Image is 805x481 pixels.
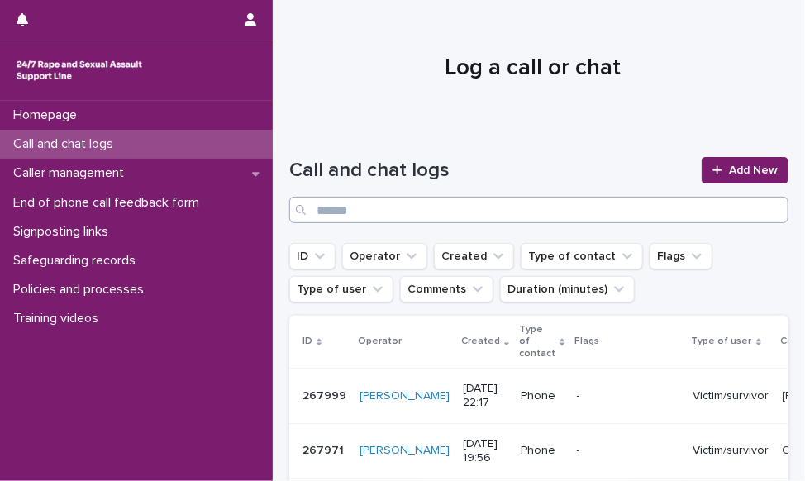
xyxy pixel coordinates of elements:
[342,243,427,269] button: Operator
[289,276,393,302] button: Type of user
[7,107,90,123] p: Homepage
[289,159,692,183] h1: Call and chat logs
[521,243,643,269] button: Type of contact
[360,389,450,403] a: [PERSON_NAME]
[577,444,680,458] p: -
[521,444,563,458] p: Phone
[289,197,788,223] input: Search
[463,437,507,465] p: [DATE] 19:56
[577,389,680,403] p: -
[693,389,769,403] p: Victim/survivor
[289,243,336,269] button: ID
[519,321,555,363] p: Type of contact
[575,332,600,350] p: Flags
[7,165,137,181] p: Caller management
[302,386,350,403] p: 267999
[358,332,402,350] p: Operator
[7,195,212,211] p: End of phone call feedback form
[302,441,347,458] p: 267971
[521,389,563,403] p: Phone
[400,276,493,302] button: Comments
[692,332,752,350] p: Type of user
[702,157,788,183] a: Add New
[7,224,121,240] p: Signposting links
[302,332,312,350] p: ID
[693,444,769,458] p: Victim/survivor
[7,311,112,326] p: Training videos
[461,332,500,350] p: Created
[463,382,507,410] p: [DATE] 22:17
[729,164,778,176] span: Add New
[7,282,157,298] p: Policies and processes
[650,243,712,269] button: Flags
[289,55,776,83] h1: Log a call or chat
[7,136,126,152] p: Call and chat logs
[7,253,149,269] p: Safeguarding records
[500,276,635,302] button: Duration (minutes)
[13,54,145,87] img: rhQMoQhaT3yELyF149Cw
[360,444,450,458] a: [PERSON_NAME]
[434,243,514,269] button: Created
